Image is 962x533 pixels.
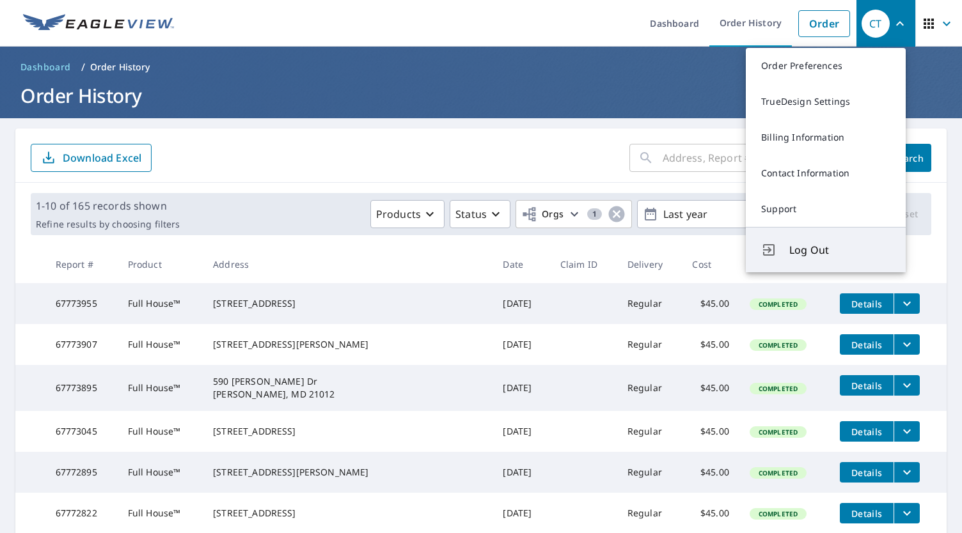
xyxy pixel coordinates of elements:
a: Dashboard [15,57,76,77]
button: Orgs1 [516,200,632,228]
td: 67773895 [45,365,118,411]
span: Completed [751,468,805,477]
button: filesDropdownBtn-67773955 [894,293,920,314]
button: detailsBtn-67773045 [840,421,894,442]
div: [STREET_ADDRESS] [213,507,482,520]
div: CT [862,10,890,38]
td: $45.00 [682,411,739,452]
td: Full House™ [118,365,203,411]
span: Completed [751,509,805,518]
td: [DATE] [493,283,550,324]
td: Full House™ [118,283,203,324]
span: Completed [751,341,805,350]
td: Regular [617,411,682,452]
button: Search [885,144,931,172]
td: Full House™ [118,324,203,365]
input: Address, Report #, Claim ID, etc. [663,140,875,176]
td: Regular [617,324,682,365]
button: Log Out [746,227,906,272]
button: Last year [637,200,829,228]
p: Products [376,206,421,222]
button: detailsBtn-67773907 [840,334,894,355]
span: Details [848,380,886,392]
span: Completed [751,428,805,436]
h1: Order History [15,82,947,109]
p: Status [455,206,487,222]
span: Completed [751,300,805,309]
th: Status [739,245,830,283]
button: filesDropdownBtn-67773907 [894,334,920,355]
a: Order Preferences [746,48,906,84]
div: [STREET_ADDRESS] [213,297,482,310]
p: Refine results by choosing filters [36,219,180,230]
td: $45.00 [682,452,739,493]
td: 67773045 [45,411,118,452]
td: [DATE] [493,452,550,493]
span: Details [848,426,886,438]
button: Status [450,200,510,228]
td: 67773955 [45,283,118,324]
td: 67772895 [45,452,118,493]
button: detailsBtn-67773955 [840,293,894,314]
th: Date [493,245,550,283]
p: Download Excel [63,151,141,165]
th: Delivery [617,245,682,283]
div: 590 [PERSON_NAME] Dr [PERSON_NAME], MD 21012 [213,375,482,401]
button: filesDropdownBtn-67773895 [894,375,920,396]
span: Orgs [521,206,564,222]
span: Details [848,298,886,310]
button: filesDropdownBtn-67772895 [894,462,920,483]
button: detailsBtn-67773895 [840,375,894,396]
a: Order [798,10,850,37]
span: Dashboard [20,61,71,73]
button: filesDropdownBtn-67773045 [894,421,920,442]
a: Contact Information [746,155,906,191]
td: Regular [617,452,682,493]
a: Billing Information [746,120,906,155]
td: Full House™ [118,411,203,452]
img: EV Logo [23,14,174,33]
span: Details [848,467,886,479]
th: Cost [682,245,739,283]
div: [STREET_ADDRESS][PERSON_NAME] [213,466,482,479]
button: Products [370,200,445,228]
th: Address [203,245,493,283]
th: Report # [45,245,118,283]
span: Details [848,339,886,351]
td: Regular [617,283,682,324]
a: Support [746,191,906,227]
div: [STREET_ADDRESS][PERSON_NAME] [213,338,482,351]
button: detailsBtn-67772822 [840,503,894,523]
td: $45.00 [682,365,739,411]
th: Claim ID [550,245,617,283]
span: Details [848,507,886,520]
td: 67773907 [45,324,118,365]
li: / [81,59,85,75]
span: Log Out [789,242,890,258]
button: Download Excel [31,144,152,172]
td: Regular [617,365,682,411]
a: TrueDesign Settings [746,84,906,120]
p: 1-10 of 165 records shown [36,198,180,213]
td: [DATE] [493,365,550,411]
span: Search [895,152,921,164]
td: $45.00 [682,283,739,324]
span: 1 [587,210,602,219]
p: Last year [658,203,808,226]
td: $45.00 [682,324,739,365]
td: [DATE] [493,324,550,365]
button: filesDropdownBtn-67772822 [894,503,920,523]
button: detailsBtn-67772895 [840,462,894,483]
nav: breadcrumb [15,57,947,77]
span: Completed [751,384,805,393]
td: [DATE] [493,411,550,452]
p: Order History [90,61,150,73]
th: Product [118,245,203,283]
div: [STREET_ADDRESS] [213,425,482,438]
td: Full House™ [118,452,203,493]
